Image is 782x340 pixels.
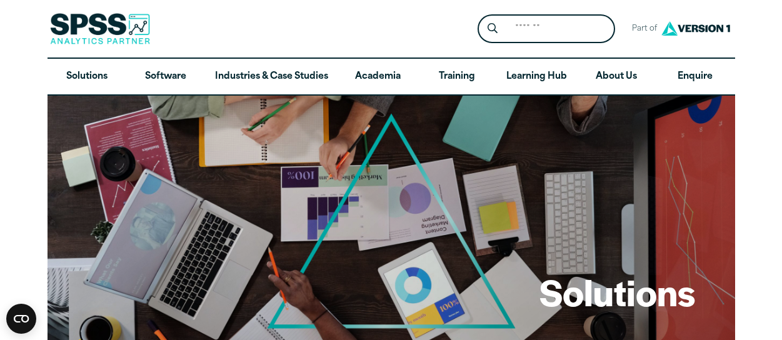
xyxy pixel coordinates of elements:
button: Search magnifying glass icon [481,17,504,41]
a: Enquire [656,59,734,95]
nav: Desktop version of site main menu [48,59,735,95]
svg: CookieBot Widget Icon [6,304,36,334]
form: Site Header Search Form [478,14,615,44]
a: About Us [577,59,656,95]
a: Software [126,59,205,95]
a: Academia [338,59,417,95]
div: CookieBot Widget Contents [6,304,36,334]
a: Training [417,59,496,95]
button: Open CMP widget [6,304,36,334]
span: Part of [625,20,658,38]
a: Learning Hub [496,59,577,95]
img: SPSS Analytics Partner [50,13,150,44]
img: Version1 Logo [658,17,733,40]
svg: Search magnifying glass icon [488,23,498,34]
a: Solutions [48,59,126,95]
h1: Solutions [539,267,695,316]
a: Industries & Case Studies [205,59,338,95]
